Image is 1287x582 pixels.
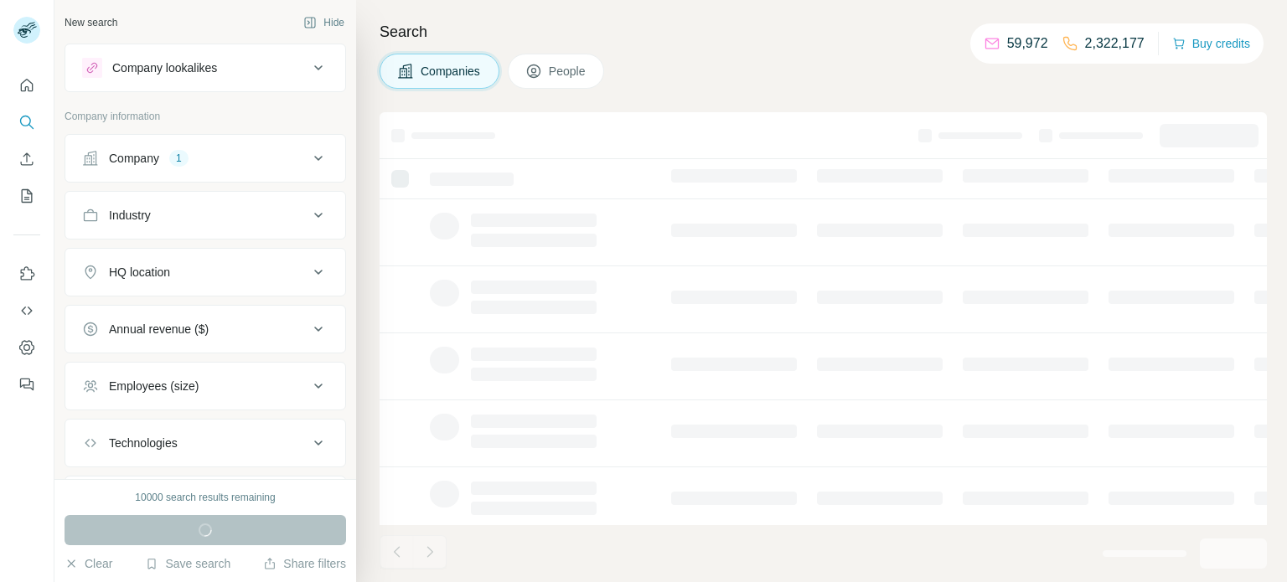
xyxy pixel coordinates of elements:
button: Technologies [65,423,345,463]
div: Company lookalikes [112,59,217,76]
button: Search [13,107,40,137]
button: Save search [145,555,230,572]
button: My lists [13,181,40,211]
div: Company [109,150,159,167]
p: 2,322,177 [1085,33,1145,54]
button: Company1 [65,138,345,178]
div: New search [65,15,117,30]
h4: Search [380,20,1267,44]
button: Feedback [13,369,40,399]
button: Share filters [263,555,346,572]
div: HQ location [109,264,170,281]
button: Industry [65,195,345,235]
button: Annual revenue ($) [65,309,345,349]
button: Quick start [13,70,40,100]
button: Employees (size) [65,366,345,406]
div: Annual revenue ($) [109,321,209,337]
span: People [549,63,587,80]
button: Hide [292,10,356,35]
button: HQ location [65,252,345,292]
div: Industry [109,207,151,224]
button: Dashboard [13,332,40,363]
button: Company lookalikes [65,48,345,88]
button: Use Surfe on LinkedIn [13,259,40,289]
div: Employees (size) [109,378,199,394]
p: 59,972 [1007,33,1048,54]
div: Technologies [109,435,178,451]
button: Buy credits [1172,32,1250,55]
span: Companies [421,63,482,80]
button: Clear [65,555,112,572]
div: 10000 search results remaining [135,490,275,505]
button: Enrich CSV [13,144,40,174]
p: Company information [65,109,346,124]
button: Use Surfe API [13,296,40,326]
div: 1 [169,151,189,166]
